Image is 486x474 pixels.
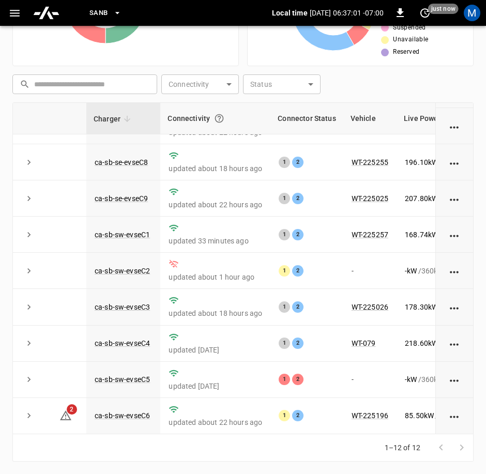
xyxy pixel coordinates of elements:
[169,345,262,355] p: updated [DATE]
[21,191,37,206] button: expand row
[448,193,461,204] div: action cell options
[405,374,465,385] div: / 360 kW
[95,158,148,166] a: ca-sb-se-evseC8
[169,236,262,246] p: updated 33 minutes ago
[94,113,134,125] span: Charger
[292,374,303,385] div: 2
[95,411,150,420] a: ca-sb-sw-evseC6
[405,374,417,385] p: - kW
[210,109,229,128] button: Connection between the charger and our software.
[169,272,262,282] p: updated about 1 hour ago
[405,302,465,312] div: / 360 kW
[33,3,60,23] img: ampcontrol.io logo
[292,265,303,277] div: 2
[21,372,37,387] button: expand row
[397,103,473,134] th: Live Power
[95,231,150,239] a: ca-sb-sw-evseC1
[448,338,461,348] div: action cell options
[169,200,262,210] p: updated about 22 hours ago
[169,308,262,318] p: updated about 18 hours ago
[95,194,148,203] a: ca-sb-se-evseC9
[352,194,388,203] a: WT-225025
[405,302,438,312] p: 178.30 kW
[21,227,37,242] button: expand row
[352,339,376,347] a: WT-079
[279,229,290,240] div: 1
[292,157,303,168] div: 2
[448,230,461,240] div: action cell options
[89,7,108,19] span: SanB
[448,157,461,167] div: action cell options
[352,158,388,166] a: WT-225255
[405,410,434,421] p: 85.50 kW
[405,230,465,240] div: / 360 kW
[393,35,428,45] span: Unavailable
[352,411,388,420] a: WT-225196
[292,338,303,349] div: 2
[343,362,397,398] td: -
[67,404,77,415] span: 2
[352,231,388,239] a: WT-225257
[21,155,37,170] button: expand row
[279,301,290,313] div: 1
[292,301,303,313] div: 2
[95,303,150,311] a: ca-sb-sw-evseC3
[292,229,303,240] div: 2
[343,103,397,134] th: Vehicle
[405,410,465,421] div: / 360 kW
[310,8,384,18] p: [DATE] 06:37:01 -07:00
[169,381,262,391] p: updated [DATE]
[448,266,461,276] div: action cell options
[405,338,438,348] p: 218.60 kW
[405,157,465,167] div: / 360 kW
[448,302,461,312] div: action cell options
[448,410,461,421] div: action cell options
[270,103,343,134] th: Connector Status
[393,23,426,33] span: Suspended
[169,417,262,427] p: updated about 22 hours ago
[448,121,461,131] div: action cell options
[352,303,388,311] a: WT-225026
[95,267,150,275] a: ca-sb-sw-evseC2
[448,374,461,385] div: action cell options
[385,442,421,453] p: 1–12 of 12
[405,266,417,276] p: - kW
[21,299,37,315] button: expand row
[405,230,438,240] p: 168.74 kW
[393,47,419,57] span: Reserved
[292,410,303,421] div: 2
[272,8,308,18] p: Local time
[405,157,438,167] p: 196.10 kW
[21,263,37,279] button: expand row
[405,193,465,204] div: / 360 kW
[343,253,397,289] td: -
[59,411,72,419] a: 2
[405,266,465,276] div: / 360 kW
[279,374,290,385] div: 1
[85,3,126,23] button: SanB
[95,375,150,384] a: ca-sb-sw-evseC5
[169,163,262,174] p: updated about 18 hours ago
[168,109,263,128] div: Connectivity
[279,157,290,168] div: 1
[21,408,37,423] button: expand row
[417,5,433,21] button: set refresh interval
[464,5,480,21] div: profile-icon
[428,4,459,14] span: just now
[279,193,290,204] div: 1
[292,193,303,204] div: 2
[405,193,438,204] p: 207.80 kW
[21,335,37,351] button: expand row
[405,338,465,348] div: / 360 kW
[95,339,150,347] a: ca-sb-sw-evseC4
[279,410,290,421] div: 1
[279,338,290,349] div: 1
[279,265,290,277] div: 1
